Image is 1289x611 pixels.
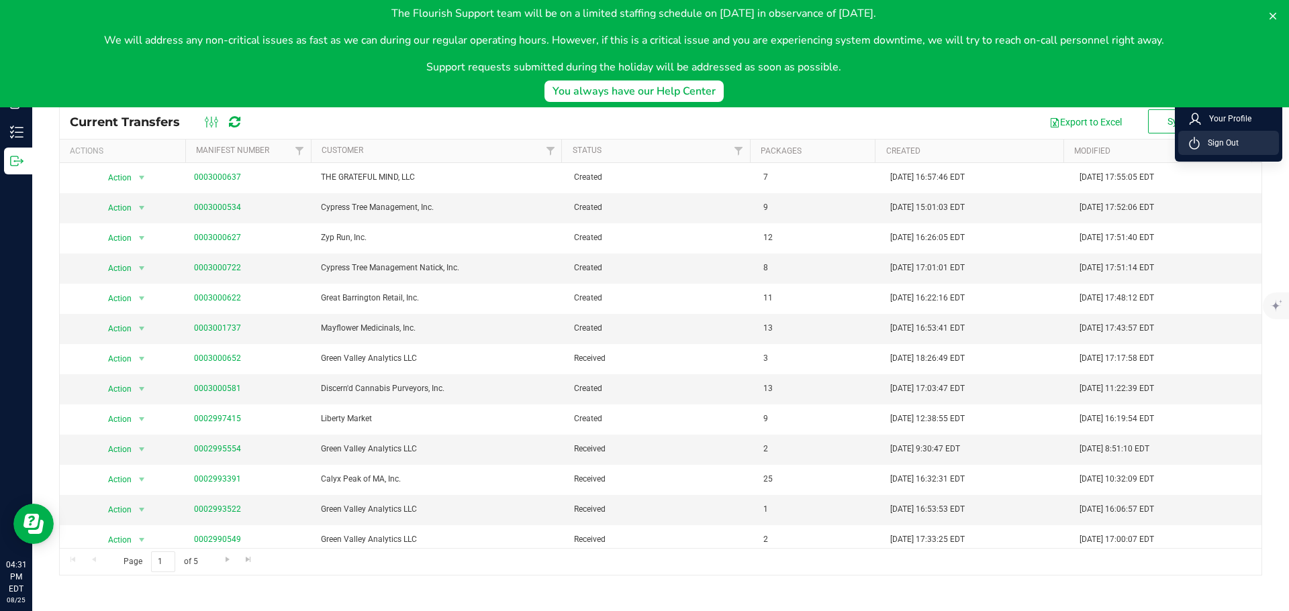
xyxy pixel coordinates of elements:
a: Filter [539,140,561,162]
span: Created [574,292,602,304]
span: 13 [763,322,773,335]
span: Received [574,503,606,516]
span: 1 [763,503,768,516]
div: You always have our Help Center [553,83,716,99]
span: 2 [763,443,768,455]
span: Created [574,382,602,395]
span: Green Valley Analytics LLC [321,533,558,546]
a: Manifest Number [196,146,269,155]
span: [DATE] 11:22:39 EDT [1080,382,1154,395]
span: [DATE] 17:52:06 EDT [1080,201,1154,214]
span: select [133,410,150,429]
span: 9 [763,201,768,214]
span: [DATE] 12:38:55 EDT [890,412,965,425]
p: The Flourish Support team will be on a limited staffing schedule on [DATE] in observance of [DATE]. [104,5,1164,21]
span: THE GRATEFUL MIND, LLC [321,171,558,184]
a: 0003000622 [194,293,241,302]
a: Packages [761,146,802,156]
span: Action [96,289,132,308]
a: Filter [289,140,311,162]
inline-svg: Inventory [10,125,23,139]
span: Action [96,410,132,429]
span: [DATE] 16:06:57 EDT [1080,503,1154,516]
span: Action [96,199,132,217]
span: Received [574,473,606,486]
a: Modified [1074,146,1110,156]
span: Created [574,201,602,214]
span: [DATE] 18:26:49 EDT [890,352,965,365]
span: [DATE] 16:53:53 EDT [890,503,965,516]
span: Cypress Tree Management, Inc. [321,201,558,214]
a: 0003000534 [194,203,241,212]
a: Go to the next page [218,551,237,569]
a: 0002990549 [194,535,241,544]
p: Support requests submitted during the holiday will be addressed as soon as possible. [104,59,1164,75]
span: 2 [763,533,768,546]
a: 0003000637 [194,172,241,182]
span: [DATE] 17:55:05 EDT [1080,171,1154,184]
span: 8 [763,262,768,274]
span: Mayflower Medicinals, Inc. [321,322,558,335]
span: Created [574,412,602,425]
a: Status [573,146,602,155]
span: Page of 5 [112,551,209,572]
span: [DATE] 16:26:05 EDT [890,231,965,244]
span: Action [96,349,132,368]
span: Created [574,231,602,244]
span: Received [574,533,606,546]
span: select [133,168,150,187]
span: 13 [763,382,773,395]
span: select [133,380,150,398]
span: Green Valley Analytics LLC [321,443,558,455]
span: [DATE] 16:22:16 EDT [890,292,965,304]
span: Action [96,531,132,549]
span: Zyp Run, Inc. [321,231,558,244]
input: 1 [151,551,175,572]
span: 12 [763,231,773,244]
span: [DATE] 17:43:57 EDT [1080,322,1154,335]
span: Green Valley Analytics LLC [321,503,558,516]
button: Export to Excel [1041,111,1131,133]
p: 04:31 PM EDT [6,559,26,595]
span: Action [96,229,132,247]
a: Customer [322,146,363,155]
span: Calyx Peak of MA, Inc. [321,473,558,486]
span: [DATE] 17:33:25 EDT [890,533,965,546]
span: [DATE] 10:32:09 EDT [1080,473,1154,486]
span: [DATE] 8:51:10 EDT [1080,443,1149,455]
a: 0003000652 [194,353,241,363]
span: Received [574,443,606,455]
span: 25 [763,473,773,486]
span: Great Barrington Retail, Inc. [321,292,558,304]
span: 9 [763,412,768,425]
span: [DATE] 15:01:03 EDT [890,201,965,214]
span: select [133,229,150,247]
a: 0003000722 [194,263,241,272]
a: 0002997415 [194,414,241,423]
span: Action [96,380,132,398]
span: Your Profile [1201,112,1251,125]
span: [DATE] 9:30:47 EDT [890,443,960,455]
div: Actions [70,146,180,156]
p: We will address any non-critical issues as fast as we can during our regular operating hours. How... [104,32,1164,48]
a: Filter [727,140,749,162]
span: Created [574,171,602,184]
span: Created [574,322,602,335]
span: Created [574,262,602,274]
span: [DATE] 17:17:58 EDT [1080,352,1154,365]
a: Created [886,146,920,156]
span: Current Transfers [70,115,193,129]
inline-svg: Outbound [10,154,23,168]
span: Discern'd Cannabis Purveyors, Inc. [321,382,558,395]
span: select [133,319,150,338]
span: [DATE] 17:00:07 EDT [1080,533,1154,546]
span: [DATE] 17:01:01 EDT [890,262,965,274]
span: [DATE] 16:32:31 EDT [890,473,965,486]
span: [DATE] 17:48:12 EDT [1080,292,1154,304]
span: [DATE] 16:53:41 EDT [890,322,965,335]
span: select [133,500,150,519]
span: select [133,531,150,549]
span: Green Valley Analytics LLC [321,352,558,365]
span: Action [96,500,132,519]
p: 08/25 [6,595,26,605]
